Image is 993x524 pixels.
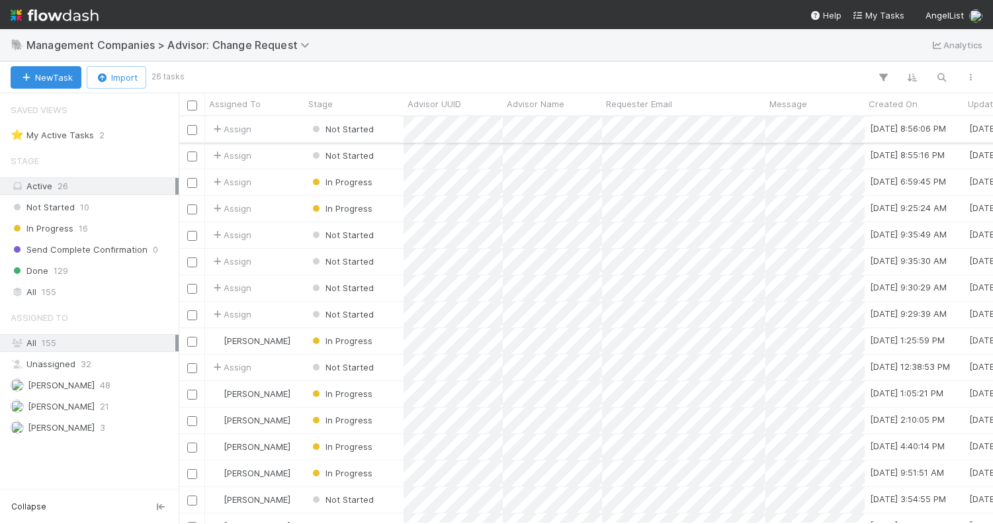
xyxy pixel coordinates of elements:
[310,124,374,134] span: Not Started
[187,443,197,453] input: Toggle Row Selected
[224,468,290,478] span: [PERSON_NAME]
[11,148,39,174] span: Stage
[209,97,261,110] span: Assigned To
[310,466,372,480] div: In Progress
[310,362,374,372] span: Not Started
[153,241,158,258] span: 0
[210,440,290,453] div: [PERSON_NAME]
[310,308,374,321] div: Not Started
[310,361,374,374] div: Not Started
[224,388,290,399] span: [PERSON_NAME]
[210,255,251,268] span: Assign
[187,231,197,241] input: Toggle Row Selected
[210,387,290,400] div: [PERSON_NAME]
[926,10,964,21] span: AngelList
[310,230,374,240] span: Not Started
[99,127,105,144] span: 2
[210,202,251,215] span: Assign
[11,304,68,331] span: Assigned To
[210,122,251,136] span: Assign
[310,256,374,267] span: Not Started
[11,178,175,195] div: Active
[210,308,251,321] div: Assign
[11,400,24,413] img: avatar_c545aa83-7101-4841-8775-afeaaa9cc762.png
[852,10,904,21] span: My Tasks
[308,97,333,110] span: Stage
[80,199,89,216] span: 10
[210,466,290,480] div: [PERSON_NAME]
[211,494,222,505] img: avatar_e79b5690-6eb7-467c-97bb-55e5d29541a1.png
[310,202,372,215] div: In Progress
[58,181,68,191] span: 26
[100,398,109,415] span: 21
[211,388,222,399] img: avatar_e79b5690-6eb7-467c-97bb-55e5d29541a1.png
[870,466,944,479] div: [DATE] 9:51:51 AM
[870,201,947,214] div: [DATE] 9:25:24 AM
[310,440,372,453] div: In Progress
[310,175,372,189] div: In Progress
[11,97,67,123] span: Saved Views
[224,335,290,346] span: [PERSON_NAME]
[210,149,251,162] div: Assign
[28,401,95,412] span: [PERSON_NAME]
[870,307,947,320] div: [DATE] 9:29:39 AM
[11,199,75,216] span: Not Started
[224,441,290,452] span: [PERSON_NAME]
[310,335,372,346] span: In Progress
[870,122,946,135] div: [DATE] 8:56:06 PM
[11,378,24,392] img: avatar_e79b5690-6eb7-467c-97bb-55e5d29541a1.png
[151,71,185,83] small: 26 tasks
[11,356,175,372] div: Unassigned
[930,37,982,53] a: Analytics
[11,335,175,351] div: All
[211,468,222,478] img: avatar_892eb56c-5b5a-46db-bf0b-2a9023d0e8f8.png
[187,257,197,267] input: Toggle Row Selected
[87,66,146,89] button: Import
[310,334,372,347] div: In Progress
[187,390,197,400] input: Toggle Row Selected
[187,204,197,214] input: Toggle Row Selected
[187,125,197,135] input: Toggle Row Selected
[210,175,251,189] span: Assign
[100,377,110,394] span: 48
[210,281,251,294] span: Assign
[870,175,946,188] div: [DATE] 6:59:45 PM
[42,284,56,300] span: 155
[210,493,290,506] div: [PERSON_NAME]
[11,284,175,300] div: All
[310,177,372,187] span: In Progress
[870,281,947,294] div: [DATE] 9:30:29 AM
[870,254,947,267] div: [DATE] 9:35:30 AM
[408,97,461,110] span: Advisor UUID
[310,283,374,293] span: Not Started
[11,127,94,144] div: My Active Tasks
[187,152,197,161] input: Toggle Row Selected
[310,387,372,400] div: In Progress
[210,228,251,241] span: Assign
[187,284,197,294] input: Toggle Row Selected
[187,310,197,320] input: Toggle Row Selected
[870,228,947,241] div: [DATE] 9:35:49 AM
[187,416,197,426] input: Toggle Row Selected
[11,421,24,434] img: avatar_892eb56c-5b5a-46db-bf0b-2a9023d0e8f8.png
[310,150,374,161] span: Not Started
[310,388,372,399] span: In Progress
[310,415,372,425] span: In Progress
[187,178,197,188] input: Toggle Row Selected
[852,9,904,22] a: My Tasks
[310,228,374,241] div: Not Started
[870,333,945,347] div: [DATE] 1:25:59 PM
[211,441,222,452] img: avatar_892eb56c-5b5a-46db-bf0b-2a9023d0e8f8.png
[210,361,251,374] span: Assign
[310,122,374,136] div: Not Started
[100,419,105,436] span: 3
[606,97,672,110] span: Requester Email
[310,441,372,452] span: In Progress
[11,4,99,26] img: logo-inverted-e16ddd16eac7371096b0.svg
[969,9,982,22] img: avatar_c545aa83-7101-4841-8775-afeaaa9cc762.png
